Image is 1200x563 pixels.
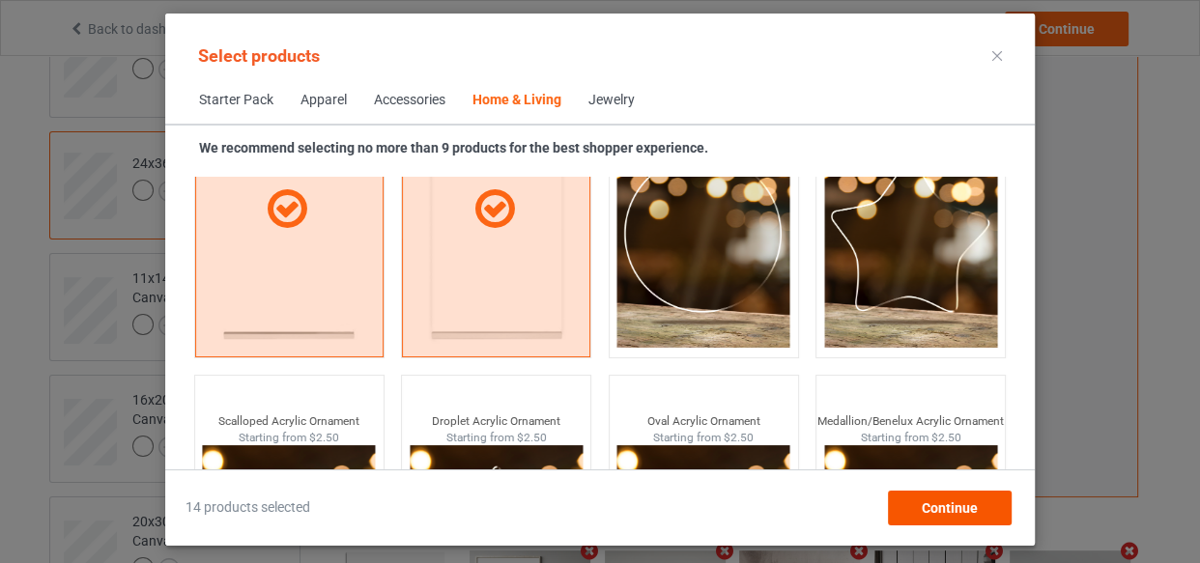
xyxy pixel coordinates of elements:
[816,413,1005,430] div: Medallion/Benelux Acrylic Ornament
[186,77,287,124] span: Starter Pack
[402,413,590,430] div: Droplet Acrylic Ornament
[472,91,561,110] div: Home & Living
[931,431,961,444] span: $2.50
[199,140,708,155] strong: We recommend selecting no more than 9 products for the best shopper experience.
[374,91,445,110] div: Accessories
[195,413,384,430] div: Scalloped Acrylic Ornament
[588,91,635,110] div: Jewelry
[824,131,997,348] img: star-thumbnail.png
[610,413,798,430] div: Oval Acrylic Ornament
[195,430,384,446] div: Starting from
[517,431,547,444] span: $2.50
[724,431,754,444] span: $2.50
[186,498,310,518] span: 14 products selected
[617,131,790,348] img: circle-thumbnail.png
[922,500,978,516] span: Continue
[300,91,347,110] div: Apparel
[610,430,798,446] div: Starting from
[888,491,1012,525] div: Continue
[198,45,320,66] span: Select products
[816,430,1005,446] div: Starting from
[309,431,339,444] span: $2.50
[402,430,590,446] div: Starting from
